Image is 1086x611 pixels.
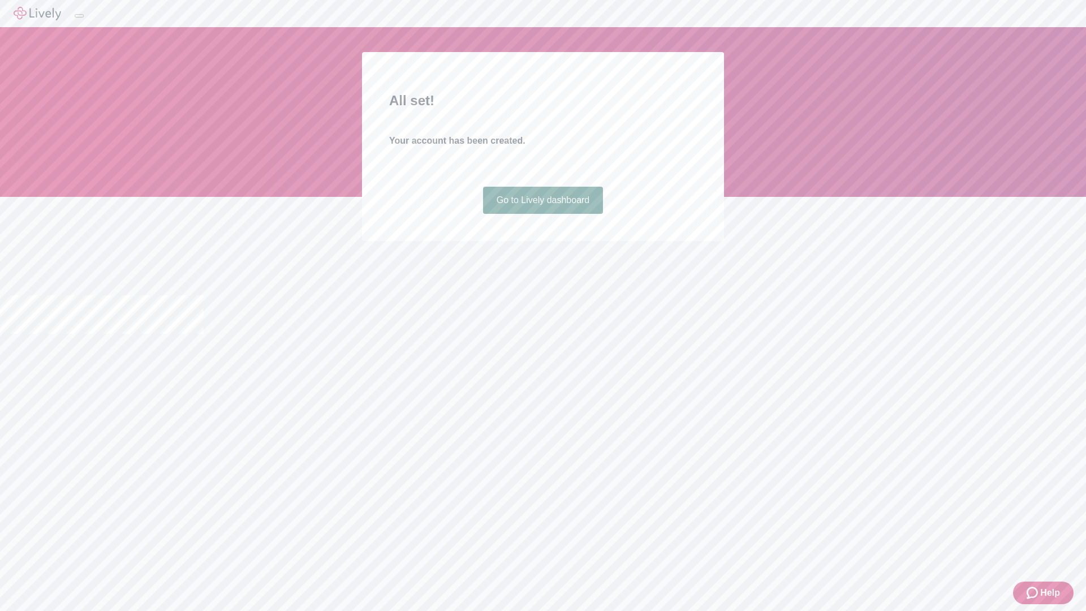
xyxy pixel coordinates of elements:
[389,91,697,111] h2: All set!
[483,187,604,214] a: Go to Lively dashboard
[75,14,84,18] button: Log out
[1013,582,1074,604] button: Zendesk support iconHelp
[1040,586,1060,600] span: Help
[14,7,61,20] img: Lively
[389,134,697,148] h4: Your account has been created.
[1027,586,1040,600] svg: Zendesk support icon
